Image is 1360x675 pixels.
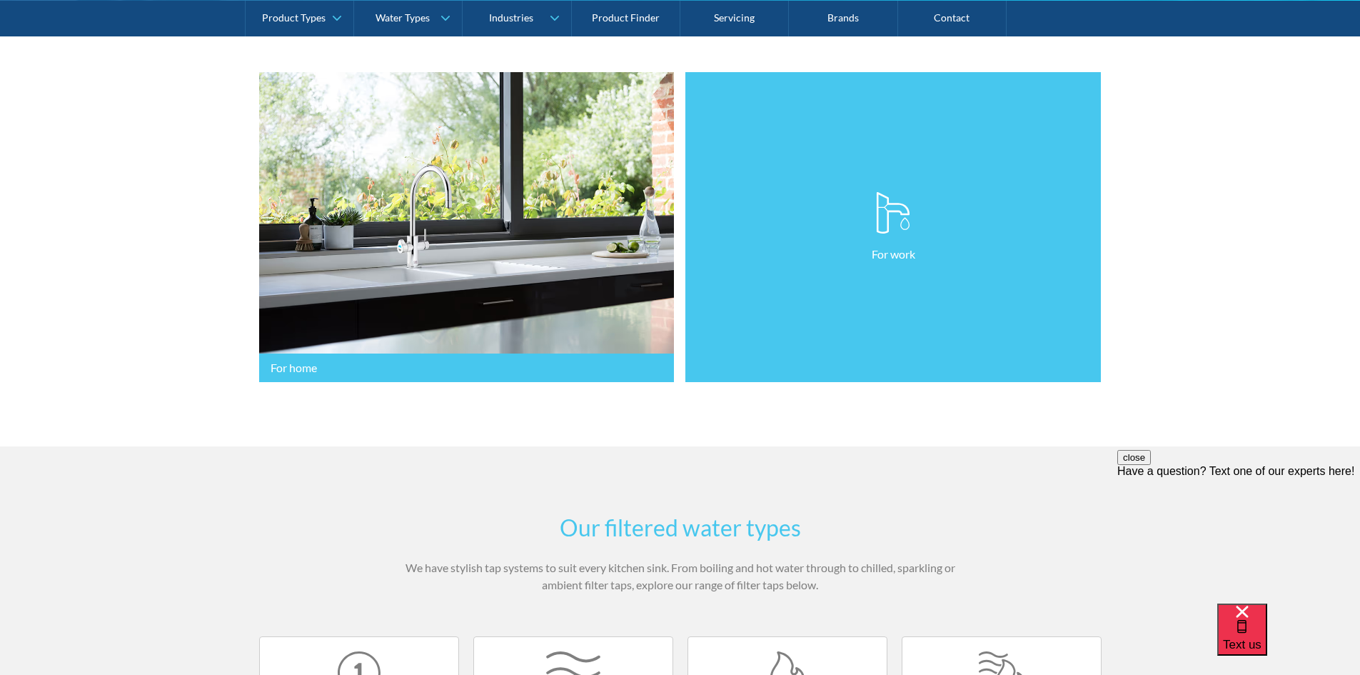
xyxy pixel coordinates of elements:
[402,511,959,545] h2: Our filtered water types
[872,246,915,263] p: For work
[1117,450,1360,621] iframe: podium webchat widget prompt
[262,11,326,24] div: Product Types
[685,72,1101,383] a: For work
[1217,604,1360,675] iframe: podium webchat widget bubble
[402,559,959,594] p: We have stylish tap systems to suit every kitchen sink. From boiling and hot water through to chi...
[489,11,533,24] div: Industries
[376,11,430,24] div: Water Types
